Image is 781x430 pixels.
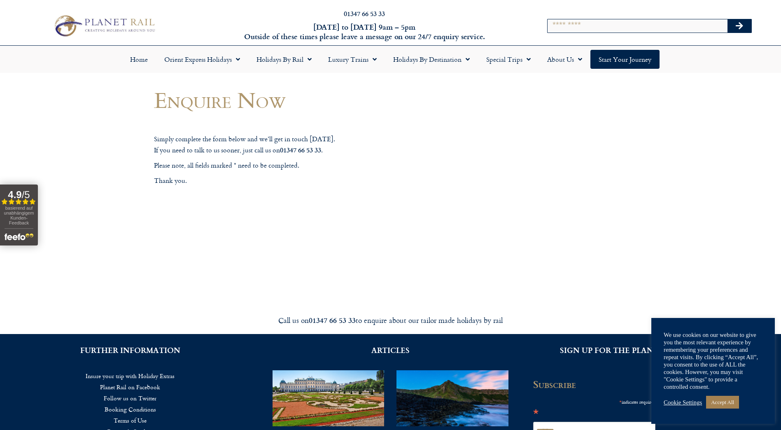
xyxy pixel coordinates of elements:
h2: SIGN UP FOR THE PLANET RAIL NEWSLETTER [533,346,769,354]
div: indicates required [533,396,656,407]
strong: 01347 66 53 33 [309,315,356,325]
a: Orient Express Holidays [156,50,248,69]
iframe: Form 0 [162,208,455,269]
img: Planet Rail Train Holidays Logo [50,13,158,39]
a: Holidays by Destination [385,50,478,69]
a: Terms of Use [12,415,248,426]
h2: FURTHER INFORMATION [12,346,248,354]
a: About Us [539,50,590,69]
a: Follow us on Twitter [12,393,248,404]
a: Special Trips [478,50,539,69]
p: Simply complete the form below and we’ll get in touch [DATE]. If you need to talk to us sooner, j... [154,134,463,155]
a: Insure your trip with Holiday Extras [12,370,248,381]
h2: Subscribe [533,379,661,390]
a: Holidays by Rail [248,50,320,69]
a: Luxury Trains [320,50,385,69]
strong: 01347 66 53 33 [280,145,321,154]
h1: Enquire Now [154,88,463,112]
p: Thank you. [154,175,463,186]
button: Search [727,19,751,33]
div: Call us on to enquire about our tailor made holidays by rail [160,315,621,325]
h2: ARTICLES [273,346,508,354]
a: Start your Journey [590,50,660,69]
a: Planet Rail on Facebook [12,381,248,393]
a: 01347 66 53 33 [344,9,385,18]
div: We use cookies on our website to give you the most relevant experience by remembering your prefer... [664,331,762,390]
p: Please note, all fields marked * need to be completed. [154,160,463,171]
a: Home [122,50,156,69]
a: Accept All [706,396,739,409]
a: Cookie Settings [664,399,702,406]
nav: Menu [4,50,777,69]
h6: [DATE] to [DATE] 9am – 5pm Outside of these times please leave a message on our 24/7 enquiry serv... [210,22,519,42]
a: Booking Conditions [12,404,248,415]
